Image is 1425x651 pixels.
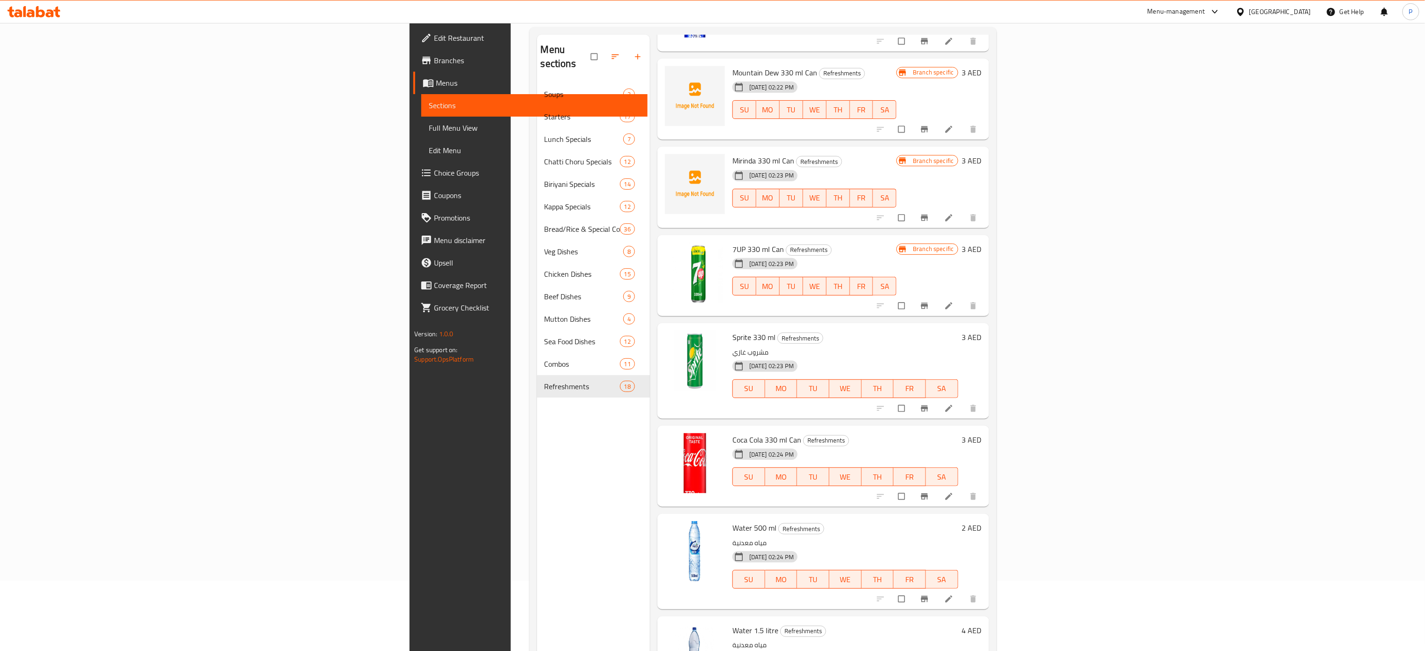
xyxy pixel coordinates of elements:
a: Full Menu View [421,117,648,139]
span: Branch specific [909,244,957,253]
a: Edit menu item [944,213,955,222]
span: Full Menu View [429,122,640,133]
span: TH [865,382,890,395]
span: SU [737,382,761,395]
nav: Menu sections [537,79,650,401]
button: TU [797,570,829,589]
h6: 3 AED [962,331,982,344]
button: MO [765,570,798,589]
span: Combos [545,358,620,370]
span: Coca Cola 330 ml Can [732,433,801,447]
span: Select to update [893,32,912,50]
a: Coverage Report [413,274,648,296]
div: Chatti Choru Specials12 [537,150,650,173]
span: [DATE] 02:23 PM [746,171,798,180]
button: SU [732,379,765,398]
div: items [623,313,635,325]
button: WE [803,277,827,296]
span: WE [833,470,858,484]
button: TU [780,277,803,296]
div: items [623,89,635,100]
span: SU [737,280,753,293]
button: SA [926,467,958,486]
button: Branch-specific-item [914,296,937,316]
a: Promotions [413,207,648,229]
button: WE [829,379,862,398]
span: Upsell [434,257,640,268]
a: Menu disclaimer [413,229,648,252]
a: Edit menu item [944,404,955,413]
button: Add section [627,46,650,67]
a: Edit menu item [944,37,955,46]
div: Refreshments [786,244,832,256]
span: Select to update [893,297,912,315]
span: FR [897,382,922,395]
span: Branch specific [909,68,957,77]
button: WE [803,189,827,207]
span: Choice Groups [434,167,640,178]
span: Chatti Choru Specials [545,156,620,167]
span: [DATE] 02:22 PM [746,83,798,92]
div: Beef Dishes9 [537,285,650,308]
div: items [620,156,635,167]
button: FR [850,277,873,296]
div: items [620,111,635,122]
button: delete [963,119,985,140]
span: FR [854,191,870,205]
span: SU [737,103,753,117]
span: Select to update [893,120,912,138]
div: Biriyani Specials [545,178,620,190]
button: MO [765,467,798,486]
div: items [620,268,635,280]
span: SA [930,470,955,484]
button: Branch-specific-item [914,589,937,609]
div: Refreshments [545,381,620,392]
span: Veg Dishes [545,246,623,257]
span: WE [833,573,858,586]
img: Coca Cola 330 ml Can [665,433,725,493]
div: Sea Food Dishes12 [537,330,650,353]
button: TU [797,467,829,486]
h6: 3 AED [962,154,982,167]
span: Mutton Dishes [545,313,623,325]
span: Sections [429,100,640,111]
button: FR [894,379,926,398]
span: SU [737,470,761,484]
span: Select all sections [585,48,605,66]
a: Edit Restaurant [413,27,648,49]
button: Branch-specific-item [914,398,937,419]
button: Branch-specific-item [914,31,937,52]
img: Sprite 330 ml [665,331,725,391]
a: Upsell [413,252,648,274]
span: Grocery Checklist [434,302,640,313]
span: Select to update [893,399,912,417]
span: 8 [624,247,634,256]
span: 7 [624,135,634,144]
h6: 4 AED [962,624,982,637]
button: SA [873,277,896,296]
span: [DATE] 02:23 PM [746,259,798,268]
button: TU [797,379,829,398]
div: [GEOGRAPHIC_DATA] [1249,7,1311,17]
button: FR [850,100,873,119]
button: TH [862,379,894,398]
button: delete [963,589,985,609]
div: items [620,178,635,190]
span: SA [877,280,893,293]
span: Soups [545,89,623,100]
button: MO [756,100,780,119]
div: items [620,336,635,347]
span: Select to update [893,209,912,227]
span: Branch specific [909,156,957,165]
span: SA [877,191,893,205]
span: 4 [624,315,634,324]
span: Mountain Dew 330 ml Can [732,66,817,80]
p: مياه معدنية [732,537,958,549]
button: WE [829,570,862,589]
span: Edit Restaurant [434,32,640,44]
span: Refreshments [781,626,826,636]
p: مشروب غازي [732,347,958,358]
a: Choice Groups [413,162,648,184]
